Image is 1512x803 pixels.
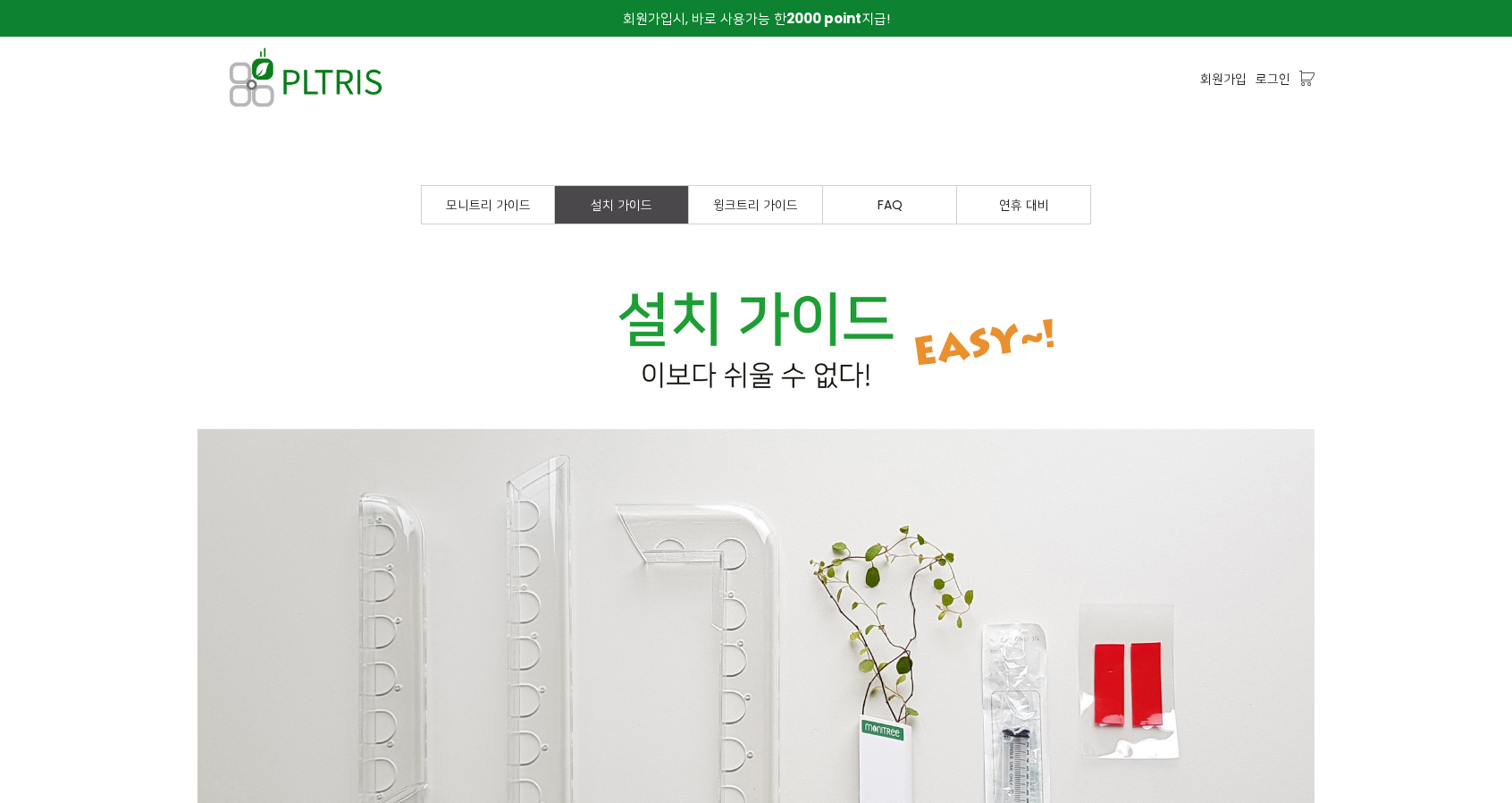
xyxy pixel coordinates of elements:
[623,9,890,28] span: 회원가입시, 바로 사용가능 한 지급!
[689,186,822,224] a: 윙크트리 가이드
[446,196,531,214] span: 모니트리 가이드
[555,186,688,224] a: 설치 가이드
[878,196,903,214] span: FAQ
[823,186,956,224] a: FAQ
[999,196,1049,214] span: 연휴 대비
[1256,69,1290,89] a: 로그인
[786,9,861,28] strong: 2000 point
[957,186,1090,224] a: 연휴 대비
[1200,69,1247,89] a: 회원가입
[713,196,798,214] span: 윙크트리 가이드
[591,196,652,214] span: 설치 가이드
[422,186,554,224] a: 모니트리 가이드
